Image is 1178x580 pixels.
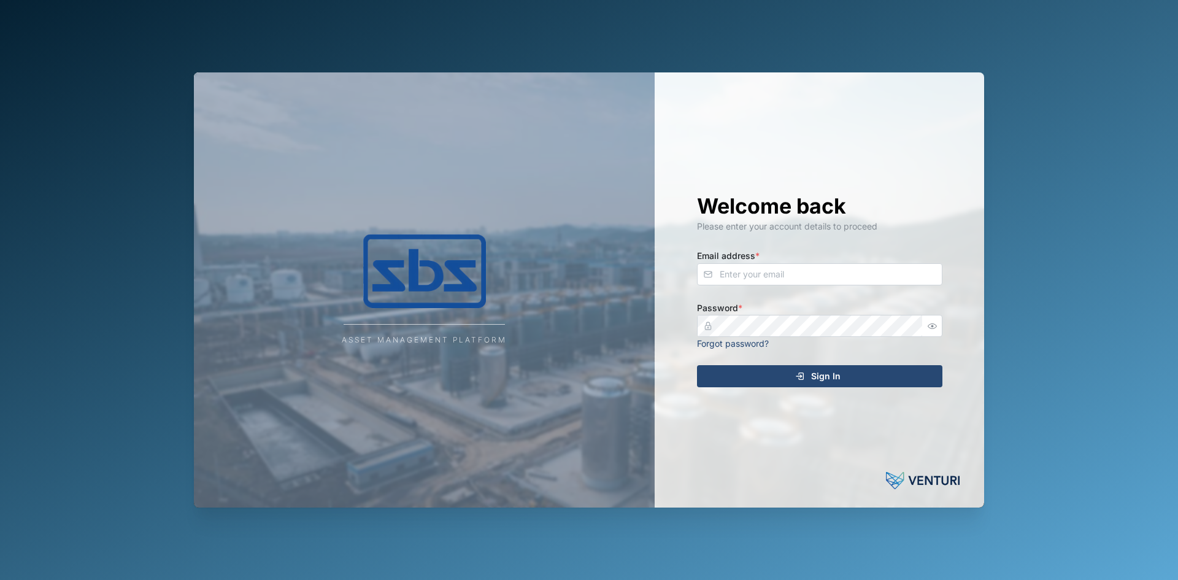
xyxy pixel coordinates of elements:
[697,338,769,349] a: Forgot password?
[697,193,942,220] h1: Welcome back
[697,365,942,387] button: Sign In
[886,468,960,493] img: Powered by: Venturi
[697,220,942,233] div: Please enter your account details to proceed
[697,301,742,315] label: Password
[342,334,507,346] div: Asset Management Platform
[697,263,942,285] input: Enter your email
[697,249,760,263] label: Email address
[811,366,841,387] span: Sign In
[302,234,547,308] img: Company Logo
